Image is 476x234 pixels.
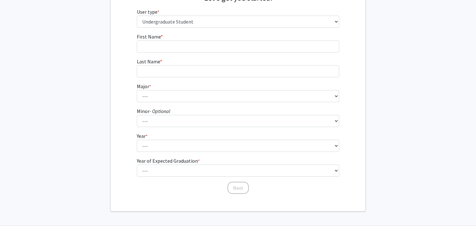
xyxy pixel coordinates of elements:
[137,33,161,40] span: First Name
[137,132,148,140] label: Year
[137,157,200,165] label: Year of Expected Graduation
[137,58,160,65] span: Last Name
[137,82,151,90] label: Major
[5,205,27,229] iframe: Chat
[137,8,159,16] label: User type
[227,182,249,194] button: Next
[150,108,170,114] i: - Optional
[137,107,170,115] label: Minor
